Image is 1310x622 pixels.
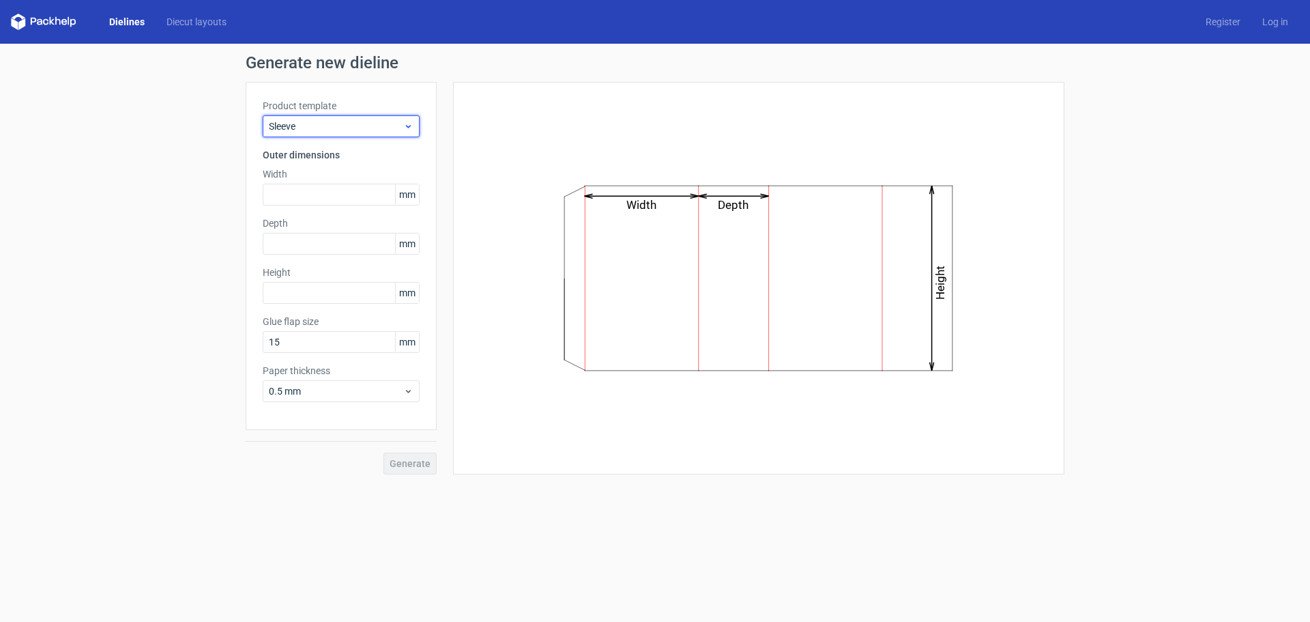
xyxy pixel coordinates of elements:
[718,198,749,212] text: Depth
[1195,15,1251,29] a: Register
[263,99,420,113] label: Product template
[156,15,237,29] a: Diecut layouts
[263,266,420,279] label: Height
[263,148,420,162] h3: Outer dimensions
[246,55,1064,71] h1: Generate new dieline
[395,332,419,352] span: mm
[263,167,420,181] label: Width
[98,15,156,29] a: Dielines
[263,364,420,378] label: Paper thickness
[269,119,403,133] span: Sleeve
[627,198,657,212] text: Width
[263,315,420,328] label: Glue flap size
[395,184,419,205] span: mm
[395,283,419,303] span: mm
[269,384,403,398] span: 0.5 mm
[1251,15,1299,29] a: Log in
[263,216,420,230] label: Depth
[395,234,419,254] span: mm
[934,266,948,300] text: Height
